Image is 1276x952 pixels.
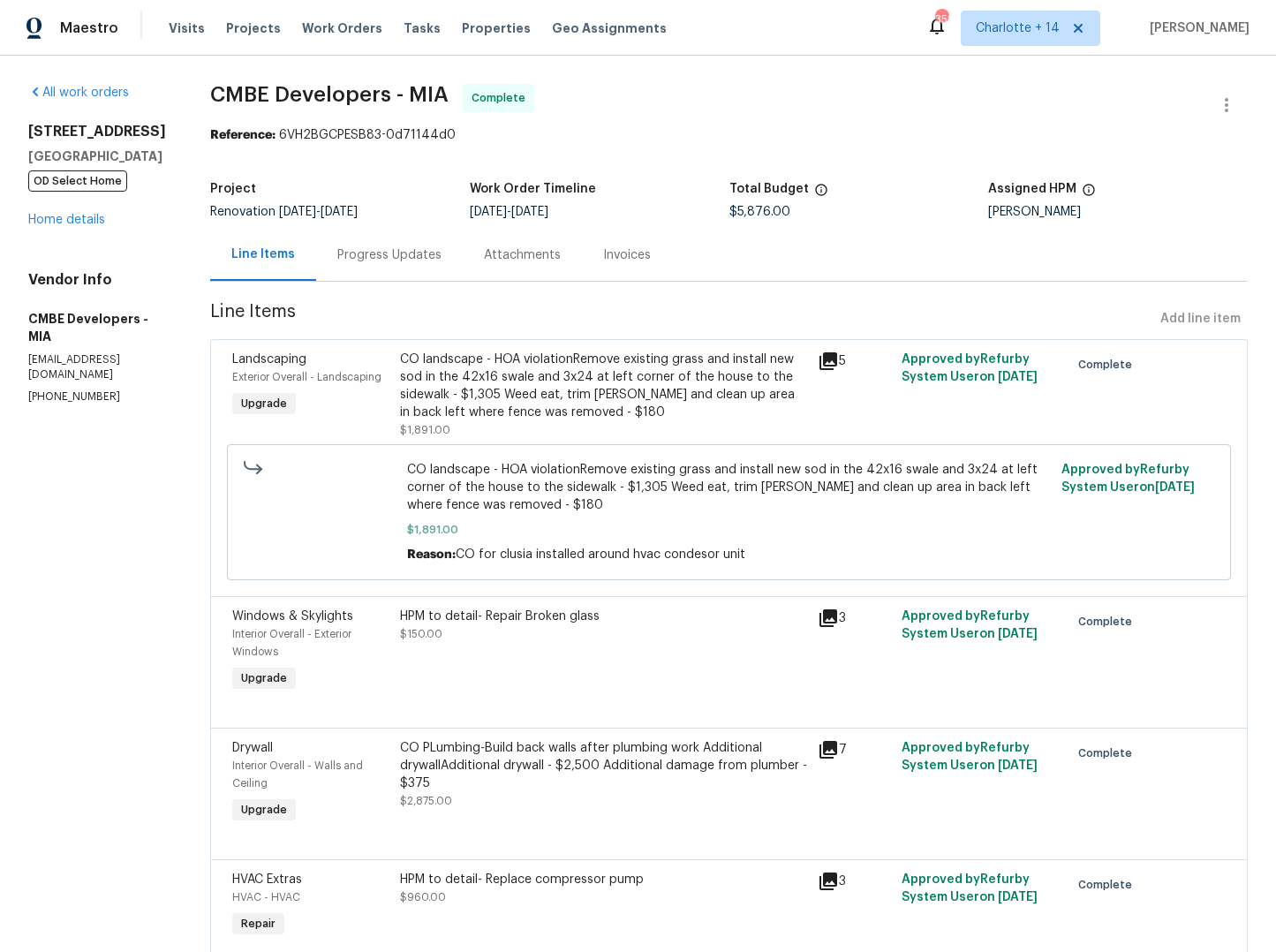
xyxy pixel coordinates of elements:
span: Line Items [210,303,1153,336]
div: CO landscape - HOA violationRemove existing grass and install new sod in the 42x16 swale and 3x24... [400,351,808,421]
span: HVAC Extras [232,873,302,886]
p: [EMAIL_ADDRESS][DOMAIN_NAME] [28,352,168,382]
h5: [GEOGRAPHIC_DATA] [28,147,168,165]
span: CO for clusia installed around hvac condesor unit [456,548,745,561]
span: Charlotte + 14 [976,19,1060,37]
span: Complete [1078,356,1139,374]
div: 3 [818,608,891,629]
span: Work Orders [302,19,382,37]
span: $1,891.00 [400,425,450,435]
h2: [STREET_ADDRESS] [28,123,168,140]
span: Projects [226,19,281,37]
span: [DATE] [470,206,507,218]
span: Tasks [404,22,441,34]
span: Approved by Refurby System User on [902,873,1038,903]
div: 6VH2BGCPESB83-0d71144d0 [210,126,1248,144]
a: All work orders [28,87,129,99]
span: $1,891.00 [407,521,1050,539]
span: Complete [1078,744,1139,762]
span: Visits [169,19,205,37]
a: Home details [28,214,105,226]
h5: Project [210,183,256,195]
p: [PHONE_NUMBER] [28,389,168,404]
div: Progress Updates [337,246,442,264]
h5: CMBE Developers - MIA [28,310,168,345]
span: Approved by Refurby System User on [1061,464,1195,494]
span: $150.00 [400,629,442,639]
span: Properties [462,19,531,37]
span: Interior Overall - Walls and Ceiling [232,760,363,789]
span: Approved by Refurby System User on [902,610,1038,640]
div: CO PLumbing-Build back walls after plumbing work Additional drywallAdditional drywall - $2,500 Ad... [400,739,808,792]
div: 352 [935,11,948,28]
h5: Work Order Timeline [470,183,596,195]
span: Complete [1078,613,1139,631]
span: Complete [472,89,532,107]
span: Upgrade [234,801,294,819]
div: HPM to detail- Replace compressor pump [400,871,808,888]
span: Approved by Refurby System User on [902,353,1038,383]
span: The total cost of line items that have been proposed by Opendoor. This sum includes line items th... [814,183,828,206]
span: [PERSON_NAME] [1143,19,1250,37]
span: - [470,206,548,218]
span: CO landscape - HOA violationRemove existing grass and install new sod in the 42x16 swale and 3x24... [407,461,1050,514]
span: Upgrade [234,669,294,687]
span: Reason: [407,548,456,561]
span: - [279,206,358,218]
div: Attachments [484,246,561,264]
span: The hpm assigned to this work order. [1082,183,1096,206]
div: 5 [818,351,891,372]
div: 7 [818,739,891,760]
span: Maestro [60,19,118,37]
span: $5,876.00 [729,206,790,218]
span: Repair [234,915,283,933]
div: 3 [818,871,891,892]
span: OD Select Home [28,170,127,192]
span: Interior Overall - Exterior Windows [232,629,351,657]
span: [DATE] [279,206,316,218]
span: Drywall [232,742,273,754]
span: Complete [1078,876,1139,894]
span: [DATE] [321,206,358,218]
span: [DATE] [1155,481,1195,494]
span: Renovation [210,206,358,218]
span: Geo Assignments [552,19,667,37]
h5: Total Budget [729,183,809,195]
span: [DATE] [998,759,1038,772]
h5: Assigned HPM [988,183,1076,195]
span: $960.00 [400,892,446,903]
div: Invoices [603,246,651,264]
b: Reference: [210,129,276,141]
div: Line Items [231,246,295,263]
span: [DATE] [511,206,548,218]
span: [DATE] [998,371,1038,383]
div: [PERSON_NAME] [988,206,1248,218]
span: HVAC - HVAC [232,892,300,903]
span: Upgrade [234,395,294,412]
span: Windows & Skylights [232,610,353,623]
span: Landscaping [232,353,306,366]
span: CMBE Developers - MIA [210,84,449,105]
span: $2,875.00 [400,796,452,806]
span: [DATE] [998,628,1038,640]
span: [DATE] [998,891,1038,903]
span: Approved by Refurby System User on [902,742,1038,772]
h4: Vendor Info [28,271,168,289]
span: Exterior Overall - Landscaping [232,372,381,382]
div: HPM to detail- Repair Broken glass [400,608,808,625]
